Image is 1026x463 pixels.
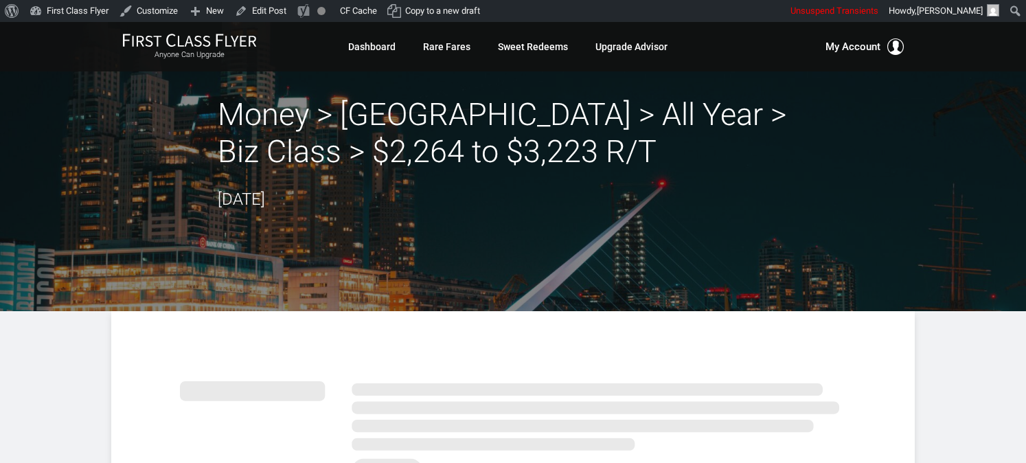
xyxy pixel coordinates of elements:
[825,38,880,55] span: My Account
[122,50,257,60] small: Anyone Can Upgrade
[122,33,257,47] img: First Class Flyer
[595,34,668,59] a: Upgrade Advisor
[218,96,808,170] h2: Money > [GEOGRAPHIC_DATA] > All Year > Biz Class > $2,264 to $3,223 R/T
[122,33,257,60] a: First Class FlyerAnyone Can Upgrade
[423,34,470,59] a: Rare Fares
[790,5,878,16] span: Unsuspend Transients
[498,34,568,59] a: Sweet Redeems
[825,38,904,55] button: My Account
[917,5,983,16] span: [PERSON_NAME]
[348,34,396,59] a: Dashboard
[218,190,265,209] time: [DATE]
